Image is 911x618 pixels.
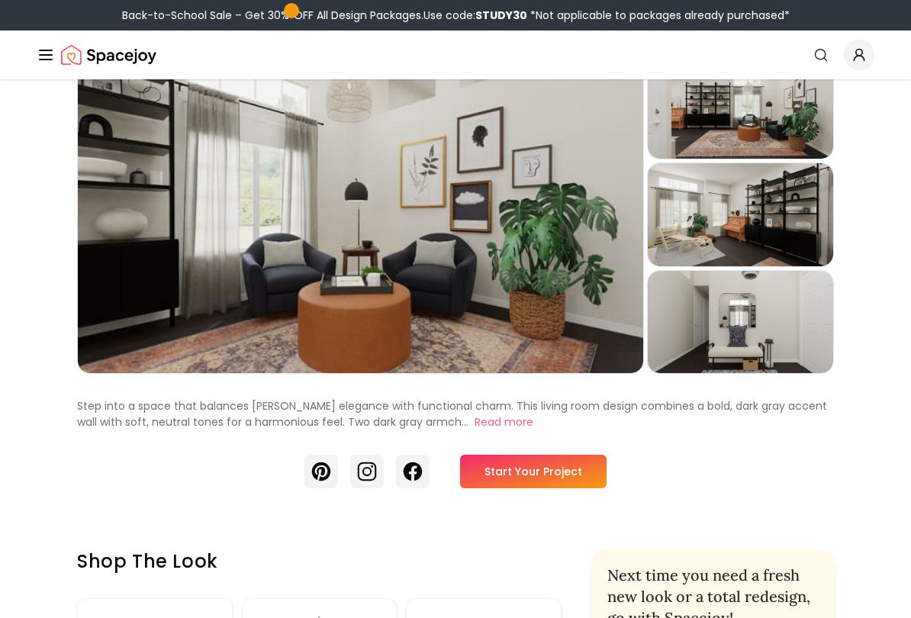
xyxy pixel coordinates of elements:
[475,414,533,430] button: Read more
[122,8,790,23] div: Back-to-School Sale – Get 30% OFF All Design Packages.
[77,398,827,430] p: Step into a space that balances [PERSON_NAME] elegance with functional charm. This living room de...
[460,455,607,488] a: Start Your Project
[527,8,790,23] span: *Not applicable to packages already purchased*
[61,40,156,70] img: Spacejoy Logo
[423,8,527,23] span: Use code:
[77,549,562,574] h3: Shop the look
[475,8,527,23] b: STUDY30
[61,40,156,70] a: Spacejoy
[37,31,874,79] nav: Global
